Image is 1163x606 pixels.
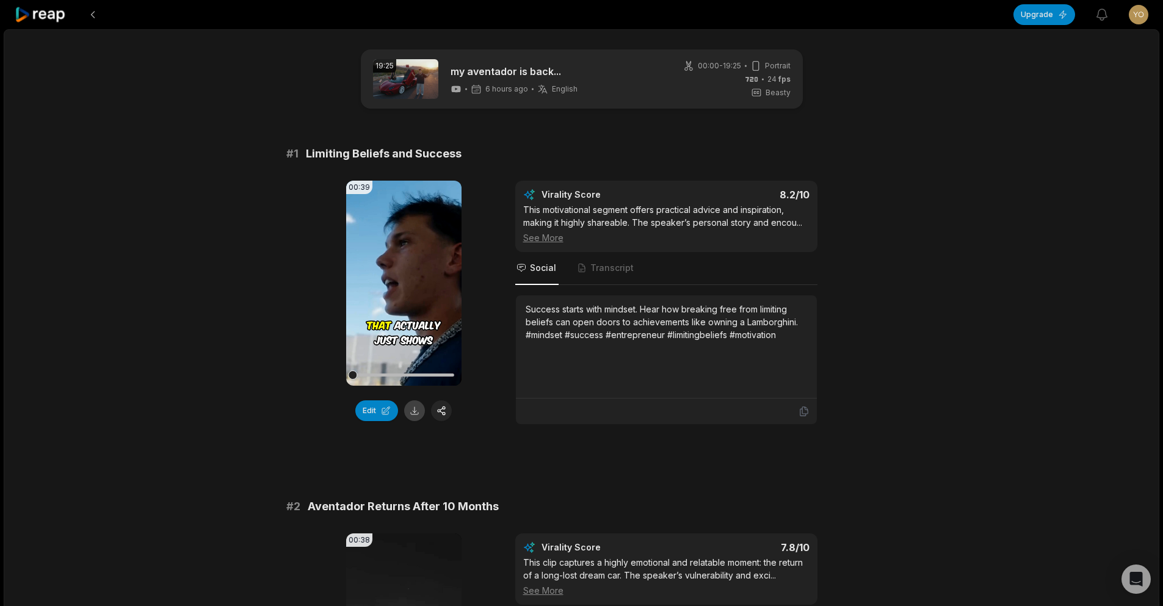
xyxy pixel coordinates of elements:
span: English [552,84,578,94]
button: Edit [355,400,398,421]
button: Upgrade [1013,4,1075,25]
div: This clip captures a highly emotional and relatable moment: the return of a long-lost dream car. ... [523,556,810,597]
div: Success starts with mindset. Hear how breaking free from limiting beliefs can open doors to achie... [526,303,807,341]
video: Your browser does not support mp4 format. [346,181,462,386]
div: 7.8 /10 [678,541,810,554]
span: Social [530,262,556,274]
div: This motivational segment offers practical advice and inspiration, making it highly shareable. Th... [523,203,810,244]
nav: Tabs [515,252,817,285]
div: Virality Score [542,541,673,554]
a: my aventador is back... [451,64,578,79]
div: Open Intercom Messenger [1121,565,1151,594]
span: Portrait [765,60,791,71]
div: 8.2 /10 [678,189,810,201]
span: 6 hours ago [485,84,528,94]
span: Limiting Beliefs and Success [306,145,462,162]
span: # 2 [286,498,300,515]
span: 24 [767,74,791,85]
span: Beasty [766,87,791,98]
div: See More [523,231,810,244]
div: Virality Score [542,189,673,201]
div: See More [523,584,810,597]
span: 00:00 - 19:25 [698,60,741,71]
span: fps [778,74,791,84]
span: # 1 [286,145,299,162]
span: Aventador Returns After 10 Months [308,498,499,515]
span: Transcript [590,262,634,274]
